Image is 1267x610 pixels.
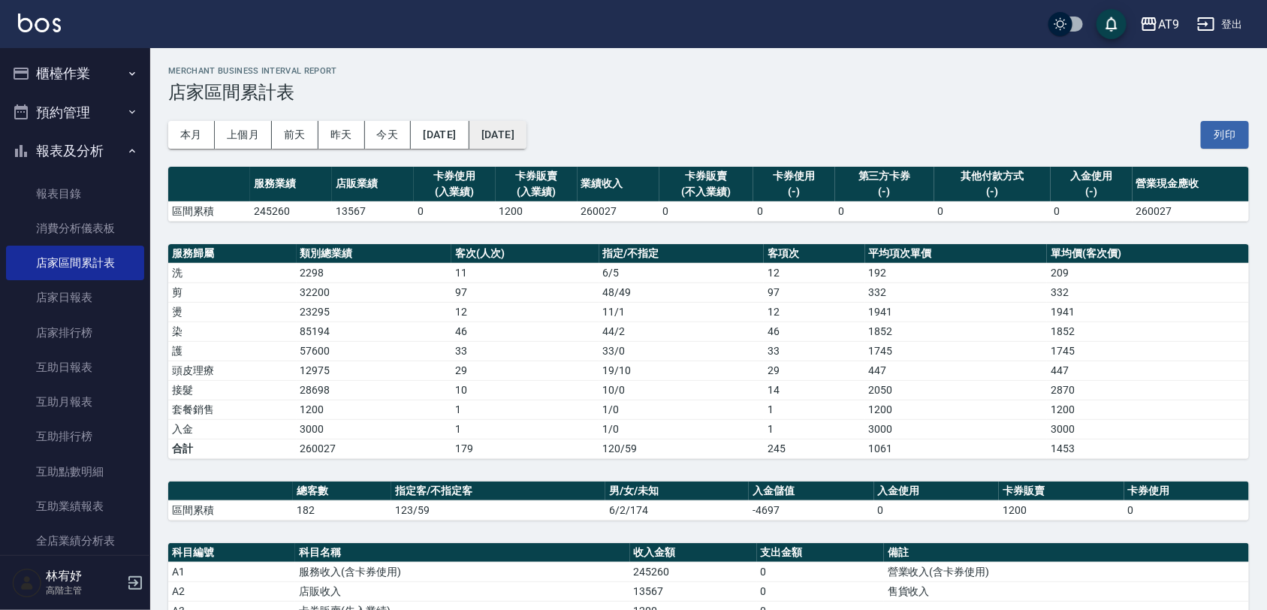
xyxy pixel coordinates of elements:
[1124,482,1249,501] th: 卡券使用
[168,282,297,302] td: 剪
[365,121,412,149] button: 今天
[451,244,599,264] th: 客次(人次)
[168,361,297,380] td: 頭皮理療
[865,400,1048,419] td: 1200
[6,93,144,132] button: 預約管理
[578,167,659,202] th: 業績收入
[1047,244,1249,264] th: 單均價(客次價)
[451,439,599,458] td: 179
[168,322,297,341] td: 染
[6,350,144,385] a: 互助日報表
[168,302,297,322] td: 燙
[295,562,629,581] td: 服務收入(含卡券使用)
[297,400,452,419] td: 1200
[599,361,765,380] td: 19 / 10
[6,246,144,280] a: 店家區間累計表
[168,244,1249,459] table: a dense table
[451,400,599,419] td: 1
[6,419,144,454] a: 互助排行榜
[605,482,749,501] th: 男/女/未知
[293,482,391,501] th: 總客數
[757,562,884,581] td: 0
[865,244,1048,264] th: 平均項次單價
[451,361,599,380] td: 29
[297,341,452,361] td: 57600
[1133,201,1249,221] td: 260027
[451,380,599,400] td: 10
[297,263,452,282] td: 2298
[168,500,293,520] td: 區間累積
[757,184,831,200] div: (-)
[1047,380,1249,400] td: 2870
[168,543,295,563] th: 科目編號
[451,302,599,322] td: 12
[757,581,884,601] td: 0
[250,201,332,221] td: 245260
[1158,15,1179,34] div: AT9
[599,400,765,419] td: 1 / 0
[599,341,765,361] td: 33 / 0
[295,581,629,601] td: 店販收入
[1047,400,1249,419] td: 1200
[1201,121,1249,149] button: 列印
[599,439,765,458] td: 120/59
[411,121,469,149] button: [DATE]
[934,201,1051,221] td: 0
[599,302,765,322] td: 11 / 1
[451,341,599,361] td: 33
[1047,263,1249,282] td: 209
[46,569,122,584] h5: 林宥妤
[663,168,750,184] div: 卡券販賣
[865,361,1048,380] td: 447
[764,361,864,380] td: 29
[1134,9,1185,40] button: AT9
[168,439,297,458] td: 合計
[332,201,414,221] td: 13567
[630,581,757,601] td: 13567
[753,201,835,221] td: 0
[599,282,765,302] td: 48 / 49
[451,263,599,282] td: 11
[297,302,452,322] td: 23295
[451,419,599,439] td: 1
[168,82,1249,103] h3: 店家區間累計表
[168,167,1249,222] table: a dense table
[764,244,864,264] th: 客項次
[1047,302,1249,322] td: 1941
[332,167,414,202] th: 店販業績
[938,168,1047,184] div: 其他付款方式
[499,184,574,200] div: (入業績)
[6,211,144,246] a: 消費分析儀表板
[659,201,753,221] td: 0
[297,380,452,400] td: 28698
[168,380,297,400] td: 接髮
[757,168,831,184] div: 卡券使用
[1047,322,1249,341] td: 1852
[451,282,599,302] td: 97
[168,482,1249,521] table: a dense table
[46,584,122,597] p: 高階主管
[18,14,61,32] img: Logo
[764,282,864,302] td: 97
[839,168,931,184] div: 第三方卡券
[764,302,864,322] td: 12
[6,454,144,489] a: 互助點數明細
[250,167,332,202] th: 服務業績
[884,562,1249,581] td: 營業收入(含卡券使用)
[663,184,750,200] div: (不入業績)
[1047,361,1249,380] td: 447
[578,201,659,221] td: 260027
[6,280,144,315] a: 店家日報表
[599,322,765,341] td: 44 / 2
[865,263,1048,282] td: 192
[168,419,297,439] td: 入金
[418,168,492,184] div: 卡券使用
[764,263,864,282] td: 12
[295,543,629,563] th: 科目名稱
[168,121,215,149] button: 本月
[6,177,144,211] a: 報表目錄
[599,380,765,400] td: 10 / 0
[1051,201,1133,221] td: 0
[749,500,873,520] td: -4697
[884,581,1249,601] td: 售貨收入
